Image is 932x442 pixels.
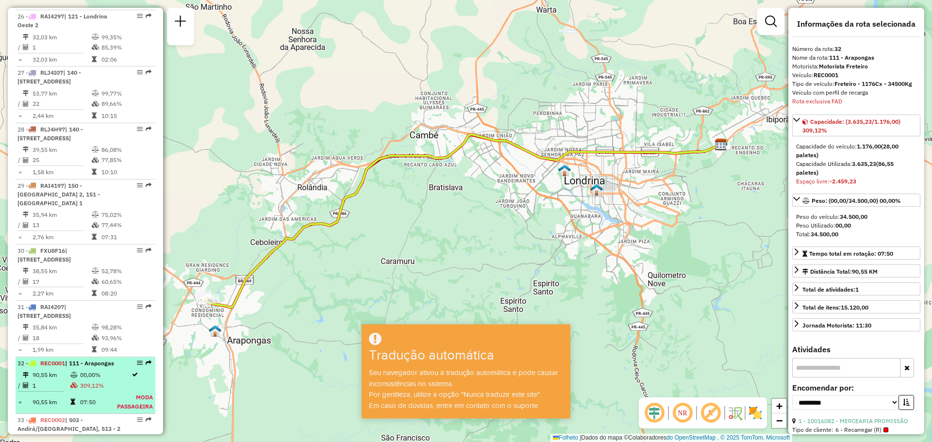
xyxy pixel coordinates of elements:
font: 29 - [17,182,28,189]
i: % de utilização da cubagem [92,44,99,50]
i: Distância Total [23,212,29,217]
i: Total de Atividades [23,44,29,50]
em: Rota exportada [146,247,151,253]
i: Total de Atividades [23,382,29,388]
a: 1 - 10016082 - MERCEARIA PROMISSÃO [799,417,908,425]
font: 111 - Arapongas [829,54,874,61]
font: Atividades [792,344,831,354]
font: 34.500,00 [840,213,867,220]
font: = [18,112,22,119]
font: = [18,346,22,353]
font: 75,02% [101,211,122,218]
font: RAI4297 [40,13,64,20]
font: 22 [33,100,39,107]
em: Opções [137,417,143,423]
font: 1.176,00 [857,143,881,150]
em: Rota exportada [146,69,151,75]
i: % de utilização do peso [70,372,78,378]
span: Deslocamento ocular [643,401,666,425]
em: Opções [137,304,143,310]
font: 1,58 km [33,168,53,176]
i: Total de Atividades [23,278,29,284]
img: 708 UDC Light Londrina Centro [590,183,603,196]
font: 09:44 [101,346,117,353]
font: Encomendar por: [792,383,854,393]
font: / [18,221,20,229]
em: Opções [137,13,143,19]
font: 00,00 [835,222,851,229]
font: Total de atividades: [802,286,855,293]
font: 07:31 [101,233,117,241]
font: 77,85% [101,156,122,164]
i: Tempo total em rota [92,56,97,62]
em: Opções [137,126,143,132]
i: Total de Atividades [23,335,29,341]
font: RAI4207 [40,303,64,311]
font: 35,84 km [33,324,57,331]
font: 98,28% [101,324,122,331]
font: 2,76 km [33,233,53,241]
font: / [18,334,20,342]
i: Distância Total [23,90,29,96]
font: 3.635,23 [852,160,876,167]
font: Colaboradores [628,434,666,441]
em: Rota exportada [146,360,151,366]
em: Opções [137,247,143,253]
em: Opções [137,360,143,366]
i: % de utilização do peso [92,90,99,96]
font: = [18,398,22,406]
font: Motorista: [792,63,819,70]
font: 32,03 km [33,55,57,63]
font: − [776,414,782,426]
font: Em caso de dúvidas, entre em contato com o suporte. [369,402,539,409]
i: Tempo total em rota [92,169,97,175]
a: Folheto [553,434,578,441]
img: Warecloud Londrina II [558,164,571,177]
i: Tempo total em rota [92,290,97,296]
font: 10:15 [101,112,117,119]
em: Rota exportada [146,304,151,310]
font: Capacidade do veículo: [796,143,857,150]
i: % de utilização do peso [92,34,99,40]
i: % de utilização da cubagem [92,157,99,163]
font: Folheto [559,434,578,441]
font: 10:10 [101,168,117,176]
font: Tradução automática [369,348,494,363]
font: Total de itens: [802,304,841,311]
font: | [580,434,581,441]
font: RLJ4I07 [40,69,63,76]
i: % de utilização do peso [92,324,99,330]
i: Total de Atividades [23,101,29,107]
a: Tempo total em rotação: 07:50 [792,246,920,260]
font: 52,78% [101,267,122,275]
font: | [STREET_ADDRESS] [17,247,71,263]
font: 1 [33,382,36,389]
a: Jornada Motorista: 11:30 [792,318,920,331]
font: 30 - [17,247,28,254]
font: 309,12% [80,382,104,389]
i: Rota otimizada [132,372,138,377]
a: Peso: (00,00/34.500,00) 00,00% [792,194,920,207]
font: 33 - [17,416,28,424]
font: 17 [33,278,39,285]
font: 35,94 km [33,211,57,218]
em: Opções [137,182,143,188]
div: Peso: (00,00/34.500,00) 00,00% [792,209,920,243]
font: Capacidade: (3.635,23/1.176,00) 309,12% [802,118,900,134]
font: Peso Utilizado: [796,222,835,229]
i: % de utilização do peso [92,147,99,152]
i: Distância Total [23,372,29,378]
font: 39,55 km [33,146,57,153]
i: Tempo total em rota [92,234,97,240]
font: Seu navegador ativou a tradução automática e pode causar inconsistências no sistema. [369,369,558,388]
font: / [18,156,20,164]
img: Exibir/Ocultar setores [748,405,763,421]
font: Veículo: [792,71,814,79]
em: Opções [137,69,143,75]
font: 77,44% [101,221,122,229]
em: Rota exportada [146,13,151,19]
font: 53,77 km [33,90,57,97]
font: 1,99 km [33,346,53,353]
img: Fluxo de ruas [727,405,743,421]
